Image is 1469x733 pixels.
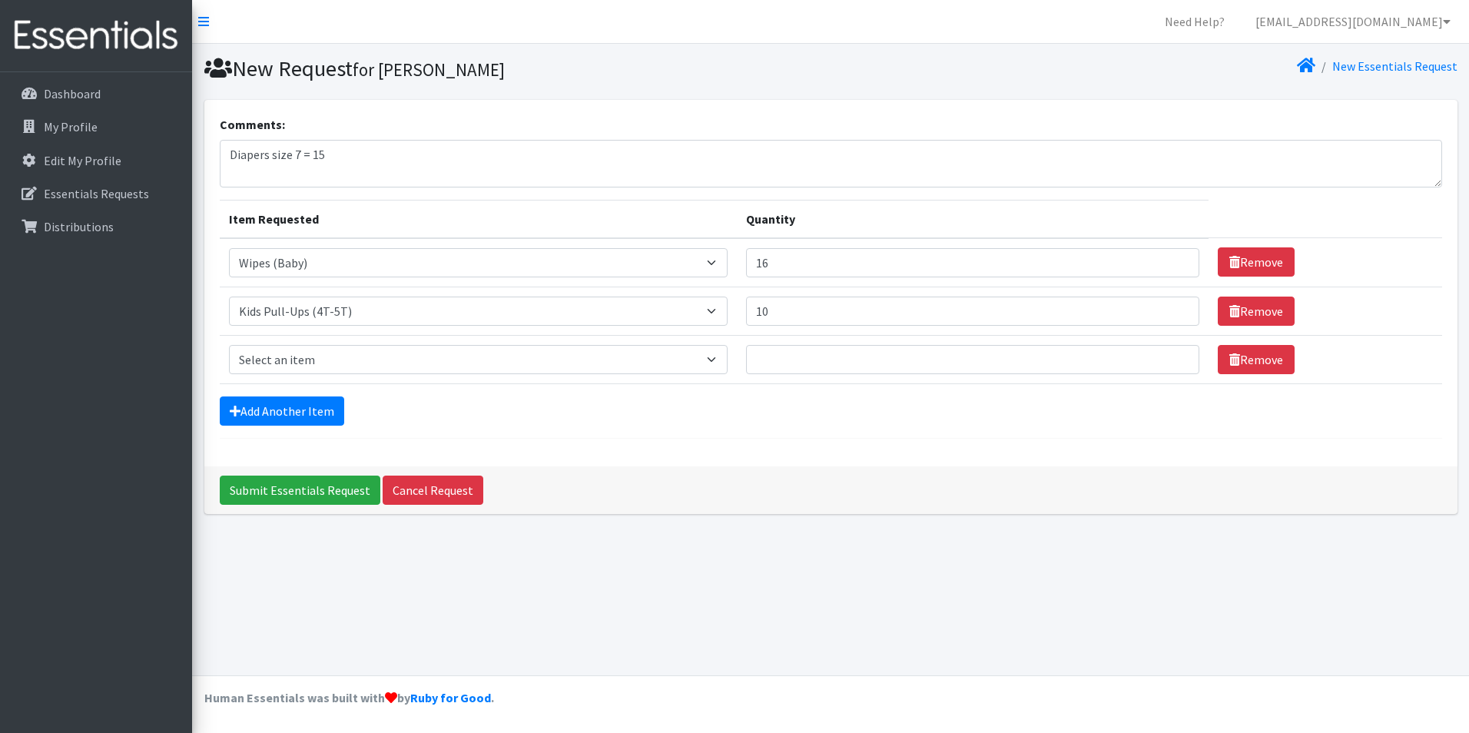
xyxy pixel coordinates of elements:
[383,476,483,505] a: Cancel Request
[1218,247,1295,277] a: Remove
[737,200,1209,238] th: Quantity
[44,186,149,201] p: Essentials Requests
[220,115,285,134] label: Comments:
[6,145,186,176] a: Edit My Profile
[220,200,737,238] th: Item Requested
[6,211,186,242] a: Distributions
[353,58,505,81] small: for [PERSON_NAME]
[1218,297,1295,326] a: Remove
[6,10,186,61] img: HumanEssentials
[1152,6,1237,37] a: Need Help?
[204,690,494,705] strong: Human Essentials was built with by .
[1243,6,1463,37] a: [EMAIL_ADDRESS][DOMAIN_NAME]
[6,178,186,209] a: Essentials Requests
[220,476,380,505] input: Submit Essentials Request
[220,396,344,426] a: Add Another Item
[6,111,186,142] a: My Profile
[410,690,491,705] a: Ruby for Good
[1218,345,1295,374] a: Remove
[44,219,114,234] p: Distributions
[6,78,186,109] a: Dashboard
[44,119,98,134] p: My Profile
[44,86,101,101] p: Dashboard
[1332,58,1457,74] a: New Essentials Request
[44,153,121,168] p: Edit My Profile
[204,55,825,82] h1: New Request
